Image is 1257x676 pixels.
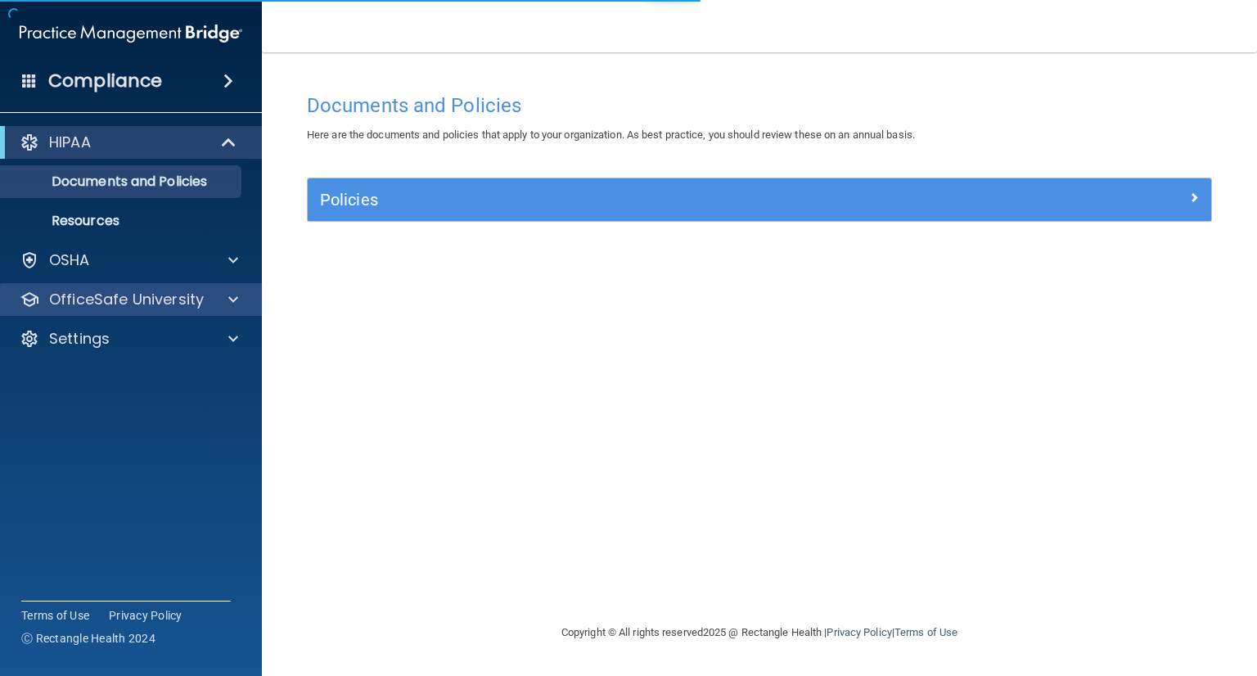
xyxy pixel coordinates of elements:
[307,95,1212,116] h4: Documents and Policies
[320,187,1199,213] a: Policies
[20,250,238,270] a: OSHA
[49,250,90,270] p: OSHA
[49,329,110,349] p: Settings
[49,290,204,309] p: OfficeSafe University
[20,290,238,309] a: OfficeSafe University
[20,17,242,50] img: PMB logo
[49,133,91,152] p: HIPAA
[11,174,234,190] p: Documents and Policies
[461,606,1058,659] div: Copyright © All rights reserved 2025 @ Rectangle Health | |
[894,626,957,638] a: Terms of Use
[21,607,89,624] a: Terms of Use
[307,128,915,141] span: Here are the documents and policies that apply to your organization. As best practice, you should...
[827,626,891,638] a: Privacy Policy
[20,133,237,152] a: HIPAA
[21,630,155,647] span: Ⓒ Rectangle Health 2024
[20,329,238,349] a: Settings
[320,191,973,209] h5: Policies
[11,213,234,229] p: Resources
[48,70,162,92] h4: Compliance
[109,607,182,624] a: Privacy Policy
